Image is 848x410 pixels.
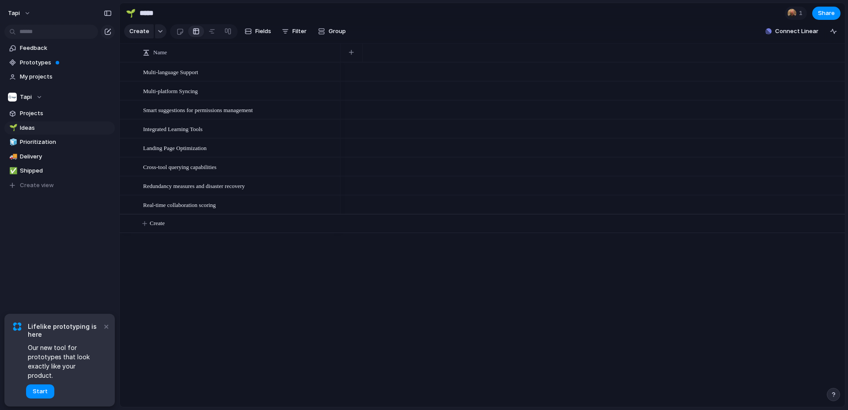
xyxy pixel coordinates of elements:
[4,56,115,69] a: Prototypes
[20,72,112,81] span: My projects
[775,27,818,36] span: Connect Linear
[278,24,310,38] button: Filter
[4,90,115,104] button: Tapi
[143,162,216,172] span: Cross-tool querying capabilities
[8,9,20,18] span: Tapi
[143,143,207,153] span: Landing Page Optimization
[143,67,198,77] span: Multi-language Support
[762,25,822,38] button: Connect Linear
[129,27,149,36] span: Create
[20,58,112,67] span: Prototypes
[4,121,115,135] a: 🌱Ideas
[20,109,112,118] span: Projects
[28,343,102,380] span: Our new tool for prototypes that look exactly like your product.
[4,107,115,120] a: Projects
[818,9,835,18] span: Share
[33,387,48,396] span: Start
[4,164,115,177] a: ✅Shipped
[20,181,54,190] span: Create view
[799,9,805,18] span: 1
[20,166,112,175] span: Shipped
[20,152,112,161] span: Delivery
[8,124,17,132] button: 🌱
[20,44,112,53] span: Feedback
[292,27,307,36] span: Filter
[26,384,54,399] button: Start
[4,70,115,83] a: My projects
[20,124,112,132] span: Ideas
[20,93,32,102] span: Tapi
[126,7,136,19] div: 🌱
[150,219,165,228] span: Create
[124,6,138,20] button: 🌱
[143,105,253,115] span: Smart suggestions for permissions management
[4,150,115,163] a: 🚚Delivery
[4,41,115,55] a: Feedback
[101,321,111,331] button: Dismiss
[8,166,17,175] button: ✅
[28,323,102,339] span: Lifelike prototyping is here
[4,135,115,149] a: 🧊Prioritization
[812,7,840,20] button: Share
[143,124,203,134] span: Integrated Learning Tools
[9,166,15,176] div: ✅
[153,48,167,57] span: Name
[9,123,15,133] div: 🌱
[124,24,154,38] button: Create
[255,27,271,36] span: Fields
[4,6,35,20] button: Tapi
[8,138,17,147] button: 🧊
[241,24,275,38] button: Fields
[9,137,15,147] div: 🧊
[143,86,198,96] span: Multi-platform Syncing
[329,27,346,36] span: Group
[4,179,115,192] button: Create view
[143,181,245,191] span: Redundancy measures and disaster recovery
[314,24,350,38] button: Group
[143,199,216,210] span: Real-time collaboration scoring
[9,151,15,162] div: 🚚
[8,152,17,161] button: 🚚
[20,138,112,147] span: Prioritization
